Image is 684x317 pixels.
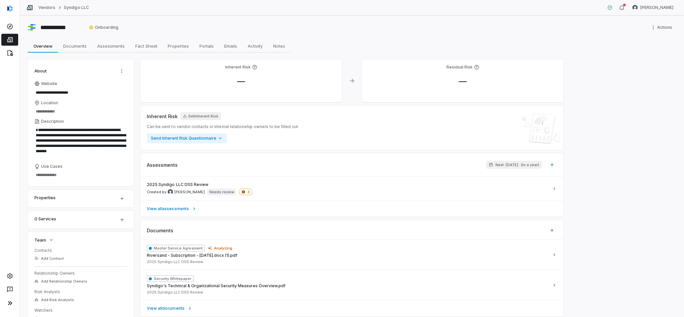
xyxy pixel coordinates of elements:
span: View all documents [147,306,185,311]
span: Assessments [147,161,178,168]
span: 2025 Syndigo LLC DSS Review [147,259,203,264]
span: Riversand - Subscription - [DATE].docx (1).pdf [147,253,237,258]
dt: Risk Analysts [34,289,127,294]
span: View all assessments [147,206,189,211]
span: Team [34,237,46,243]
span: Description [41,119,64,124]
button: SetInherent Risk [180,112,221,120]
span: Notes [271,42,288,50]
span: Documents [147,227,173,234]
span: [PERSON_NAME] [174,190,205,195]
span: Portals [197,42,216,50]
button: Master Service AgreementAnalyzingRiversand - Subscription - [DATE].docx (1).pdf2025 Syndigo LLC D... [140,240,564,270]
span: Created by [147,189,205,195]
dt: Relationship Owners [34,271,127,276]
span: Next: [DATE] [495,162,518,167]
input: Location [34,107,127,116]
span: Assessments [95,42,127,50]
span: Syndigo's Technical & Organizational Security Measures Overview.pdf [147,283,285,289]
span: Fact Sheet [133,42,160,50]
span: — [453,76,472,86]
button: Add Contact [32,252,66,264]
span: Activity [245,42,265,50]
span: Emails [222,42,240,50]
span: ( in a year ) [521,162,539,167]
button: Security WhitepaperSyndigo's Technical & Organizational Security Measures Overview.pdf2025 Syndig... [140,270,564,300]
span: Security Whitepaper [147,275,193,282]
span: Website [41,81,57,86]
a: View allassessments [140,201,564,217]
a: Syndigo LLC [64,5,89,10]
button: More actions [649,23,676,32]
button: Rachelle Guli avatar[PERSON_NAME] [628,3,677,13]
button: Actions [116,66,127,76]
span: Overview [31,42,55,50]
span: Documents [61,42,89,50]
button: Send Inherent Risk Questionnaire [147,133,227,143]
span: Use Cases [41,164,63,169]
span: — [232,76,250,86]
dt: Contacts [34,248,127,253]
span: 2025 Syndigo LLC DSS Review [147,290,203,295]
span: About [34,68,47,74]
span: 3 [239,189,252,195]
span: Inherent Risk [147,113,178,120]
span: Add Risk Analysts [41,297,74,302]
h4: Inherent Risk [225,65,251,70]
span: [PERSON_NAME] [640,5,673,10]
img: Rachelle Guli avatar [632,5,638,10]
img: Rachelle Guli avatar [168,189,173,195]
span: Location [41,100,58,106]
a: View alldocuments [140,300,564,316]
span: Onboarding [89,25,118,30]
h4: Residual Risk [447,65,473,70]
span: 2025 Syndigo LLC DSS Review [147,182,208,187]
span: Can be sent to vendor contacts or internal relationship owners to be filled out [147,124,298,129]
button: Next: [DATE](in a year) [486,161,542,169]
span: Add Relationship Owners [41,279,87,284]
span: Analyzing [214,246,232,251]
button: Team [32,234,56,246]
a: Vendors [38,5,55,10]
span: Master Service Agreement [147,245,205,251]
textarea: Use Cases [34,170,127,180]
span: Properties [165,42,192,50]
a: 2025 Syndigo LLC DSS ReviewCreated by Rachelle Guli avatar[PERSON_NAME]Needs review3 [140,177,564,201]
img: svg%3e [7,5,13,12]
input: Website [34,88,116,97]
dt: Watchers [34,308,127,313]
p: Needs review [209,189,234,195]
textarea: Description [34,125,127,161]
